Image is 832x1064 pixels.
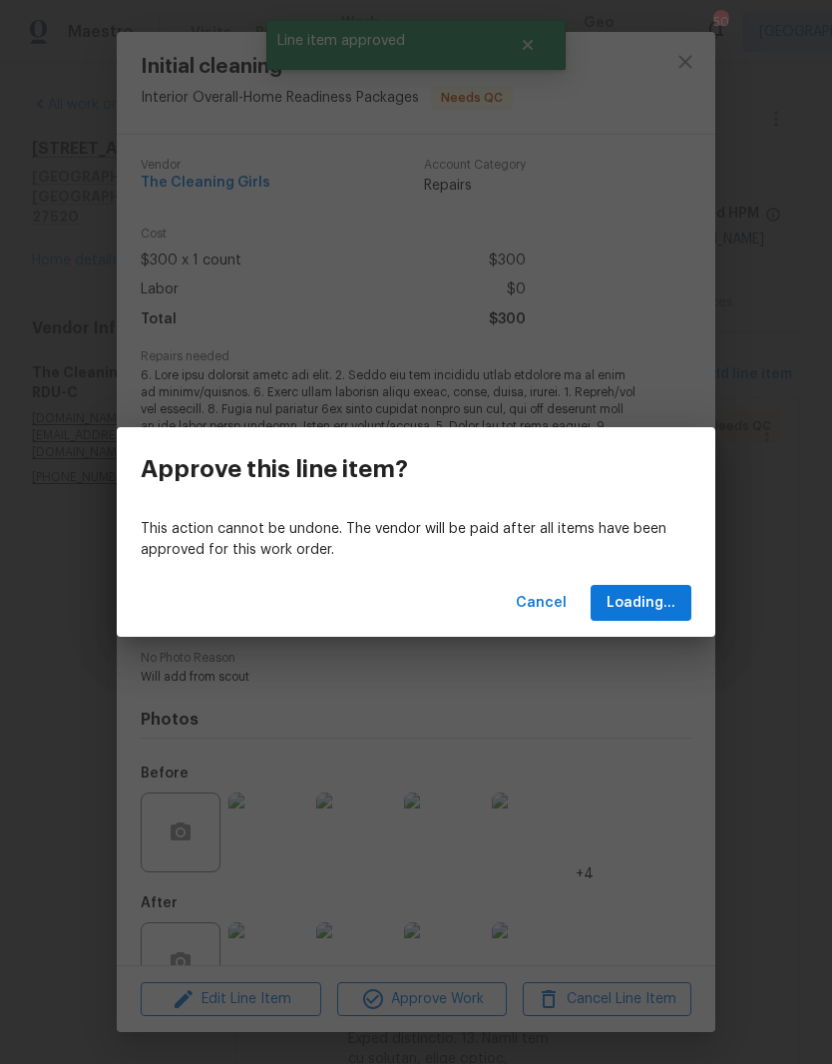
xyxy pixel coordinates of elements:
button: Cancel [508,585,575,622]
button: Loading... [591,585,691,622]
h3: Approve this line item? [141,455,408,483]
span: Cancel [516,591,567,616]
span: Loading... [607,591,675,616]
p: This action cannot be undone. The vendor will be paid after all items have been approved for this... [141,519,691,561]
